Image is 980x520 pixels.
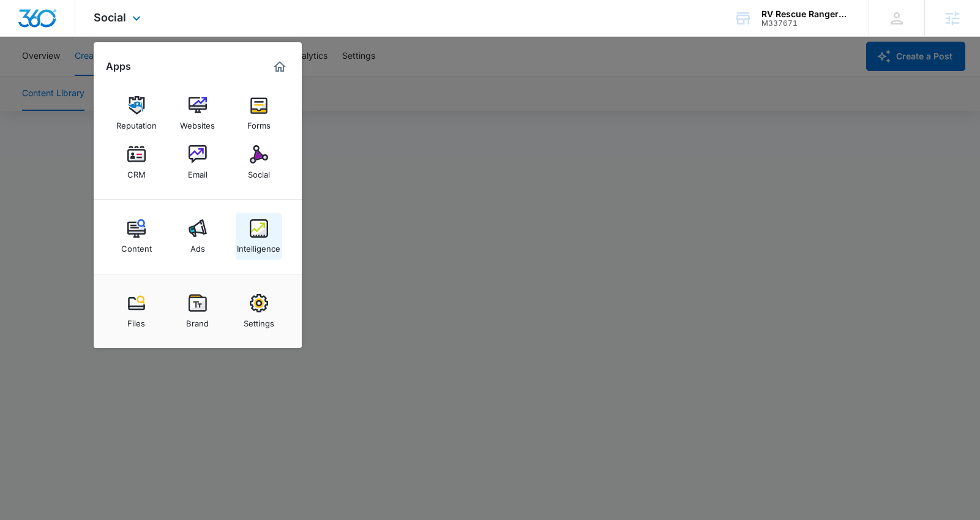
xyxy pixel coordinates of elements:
[190,238,205,254] div: Ads
[180,115,215,130] div: Websites
[247,115,271,130] div: Forms
[113,288,160,334] a: Files
[761,19,851,28] div: account id
[188,164,208,179] div: Email
[761,9,851,19] div: account name
[127,312,145,328] div: Files
[113,90,160,137] a: Reputation
[236,90,282,137] a: Forms
[106,61,131,72] h2: Apps
[113,213,160,260] a: Content
[94,11,126,24] span: Social
[236,288,282,334] a: Settings
[174,288,221,334] a: Brand
[270,57,290,77] a: Marketing 360® Dashboard
[236,139,282,186] a: Social
[186,312,209,328] div: Brand
[248,164,270,179] div: Social
[174,213,221,260] a: Ads
[113,139,160,186] a: CRM
[121,238,152,254] div: Content
[116,115,157,130] div: Reputation
[127,164,146,179] div: CRM
[237,238,280,254] div: Intelligence
[174,139,221,186] a: Email
[236,213,282,260] a: Intelligence
[244,312,274,328] div: Settings
[174,90,221,137] a: Websites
